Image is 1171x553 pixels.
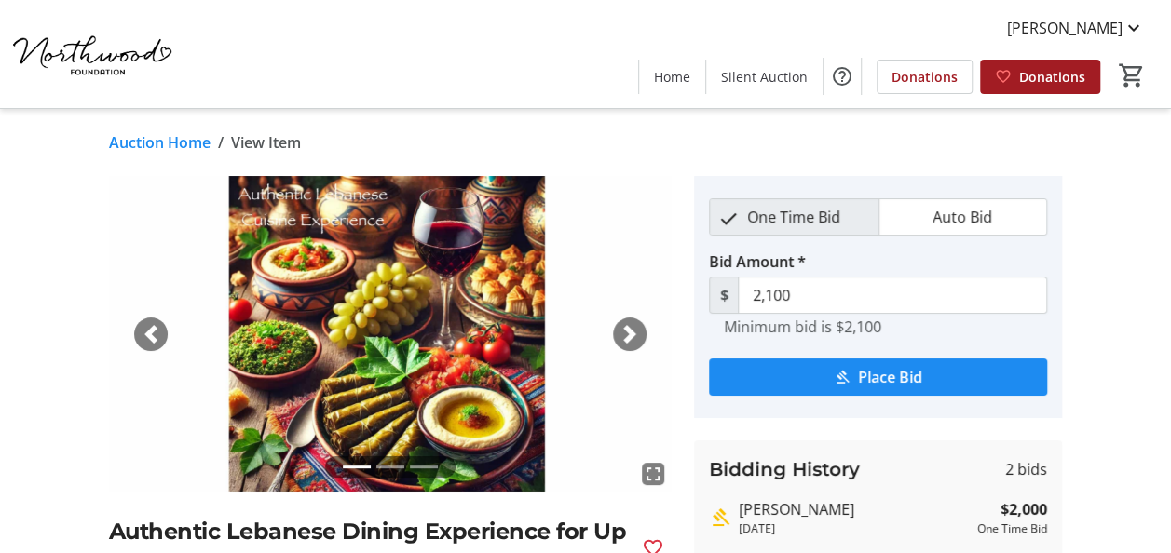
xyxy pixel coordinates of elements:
button: Help [824,58,861,95]
img: Image [109,176,673,492]
span: Silent Auction [721,67,808,87]
a: Auction Home [109,131,211,154]
mat-icon: Highest bid [709,506,731,529]
h3: Bidding History [709,455,860,483]
a: Donations [980,60,1100,94]
span: 2 bids [1005,458,1047,480]
span: [PERSON_NAME] [1007,17,1123,39]
a: Home [639,60,705,94]
span: View Item [231,131,301,154]
span: Home [654,67,690,87]
button: Cart [1115,59,1149,92]
span: One Time Bid [736,199,851,235]
button: [PERSON_NAME] [992,13,1160,43]
button: Place Bid [709,358,1047,396]
div: One Time Bid [977,520,1047,537]
strong: $2,000 [1001,498,1047,520]
a: Silent Auction [706,60,823,94]
span: / [218,131,224,154]
div: [PERSON_NAME] [739,498,970,520]
div: [DATE] [739,520,970,537]
label: Bid Amount * [709,250,806,273]
tr-hint: Minimum bid is $2,100 [724,317,881,336]
span: Donations [892,67,958,87]
mat-icon: fullscreen [642,463,664,485]
span: Donations [1019,67,1085,87]
span: Place Bid [858,366,922,388]
a: Donations [877,60,973,94]
img: Northwood Foundation's Logo [11,7,177,101]
span: Auto Bid [921,199,1003,235]
span: $ [709,276,739,314]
